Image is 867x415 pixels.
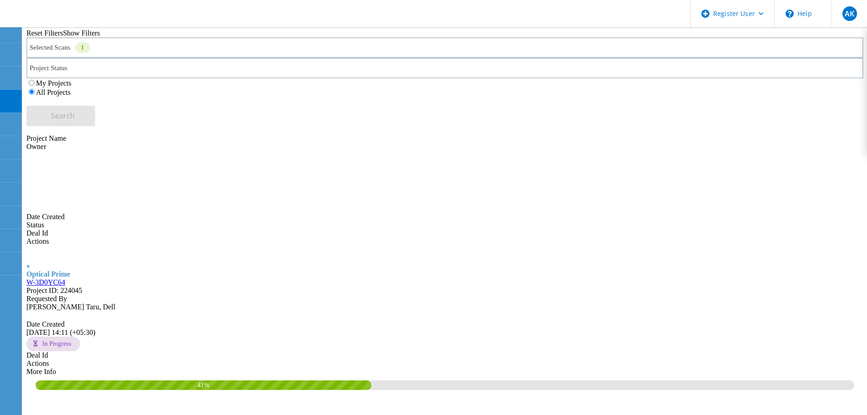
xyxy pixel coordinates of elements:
div: Date Created [26,320,863,328]
span: Optical Prime [26,270,70,278]
div: Deal Id [26,229,863,237]
div: In Progress [26,337,80,351]
div: Date Created [26,151,863,221]
div: Project Status [26,58,863,78]
div: Selected Scans [26,37,863,58]
span: 41% [35,380,371,389]
span: Project ID: 224045 [26,287,82,294]
div: More Info [26,368,863,376]
label: My Projects [36,79,71,87]
span: AK [845,10,854,17]
a: Live Optics Dashboard [9,18,107,26]
div: Deal Id [26,351,863,359]
div: 1 [75,42,90,53]
button: Search [26,106,95,126]
svg: \n [786,10,794,18]
div: Project Name [26,134,863,143]
label: All Projects [36,88,71,96]
div: [DATE] 14:11 (+05:30) [26,320,863,337]
div: Owner [26,143,863,151]
span: Search [51,111,75,121]
div: Status [26,221,863,229]
div: [PERSON_NAME] Taru, Dell [26,295,863,311]
div: Actions [26,237,863,246]
a: W-3D0YC64 [26,278,65,286]
div: Actions [26,359,863,368]
a: Reset Filters [26,29,63,37]
div: Requested By [26,295,863,303]
a: Show Filters [63,29,100,37]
